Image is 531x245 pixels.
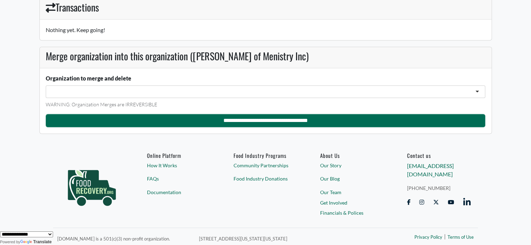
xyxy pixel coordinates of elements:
[46,101,157,107] small: WARNING: Organization Merges are IRREVERSIBLE
[320,209,384,216] a: Financials & Polices
[147,175,211,182] a: FAQs
[407,162,453,177] a: [EMAIL_ADDRESS][DOMAIN_NAME]
[407,152,471,159] h6: Contact us
[20,239,52,244] a: Translate
[46,74,131,83] label: Organization to merge and delete
[20,240,33,245] img: Google Translate
[46,26,485,34] div: Nothing yet. Keep going!
[320,199,384,206] a: Get Involved
[320,162,384,169] a: Our Story
[147,189,211,196] a: Documentation
[234,152,297,159] h6: Food Industry Programs
[407,184,471,192] a: [PHONE_NUMBER]
[234,175,297,182] a: Food Industry Donations
[60,152,123,219] img: food_recovery_green_logo-76242d7a27de7ed26b67be613a865d9c9037ba317089b267e0515145e5e51427.png
[320,175,384,182] a: Our Blog
[320,189,384,196] a: Our Team
[46,50,485,62] h3: Merge organization into this organization ([PERSON_NAME] of Menistry Inc)
[320,152,384,159] a: About Us
[234,162,297,169] a: Community Partnerships
[147,152,211,159] h6: Online Platform
[46,1,485,13] h3: Transactions
[147,162,211,169] a: How It Works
